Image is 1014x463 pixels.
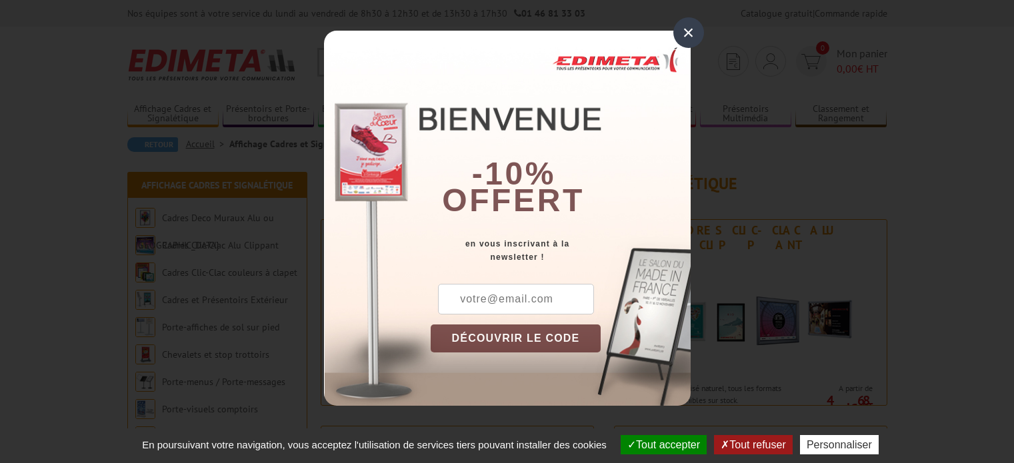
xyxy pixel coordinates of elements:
[472,156,556,191] b: -10%
[135,439,613,450] span: En poursuivant votre navigation, vous acceptez l'utilisation de services tiers pouvant installer ...
[438,284,594,314] input: votre@email.com
[431,324,601,352] button: DÉCOUVRIR LE CODE
[442,183,585,218] font: offert
[431,237,691,264] div: en vous inscrivant à la newsletter !
[714,435,792,454] button: Tout refuser
[800,435,879,454] button: Personnaliser (fenêtre modale)
[673,17,704,48] div: ×
[621,435,707,454] button: Tout accepter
